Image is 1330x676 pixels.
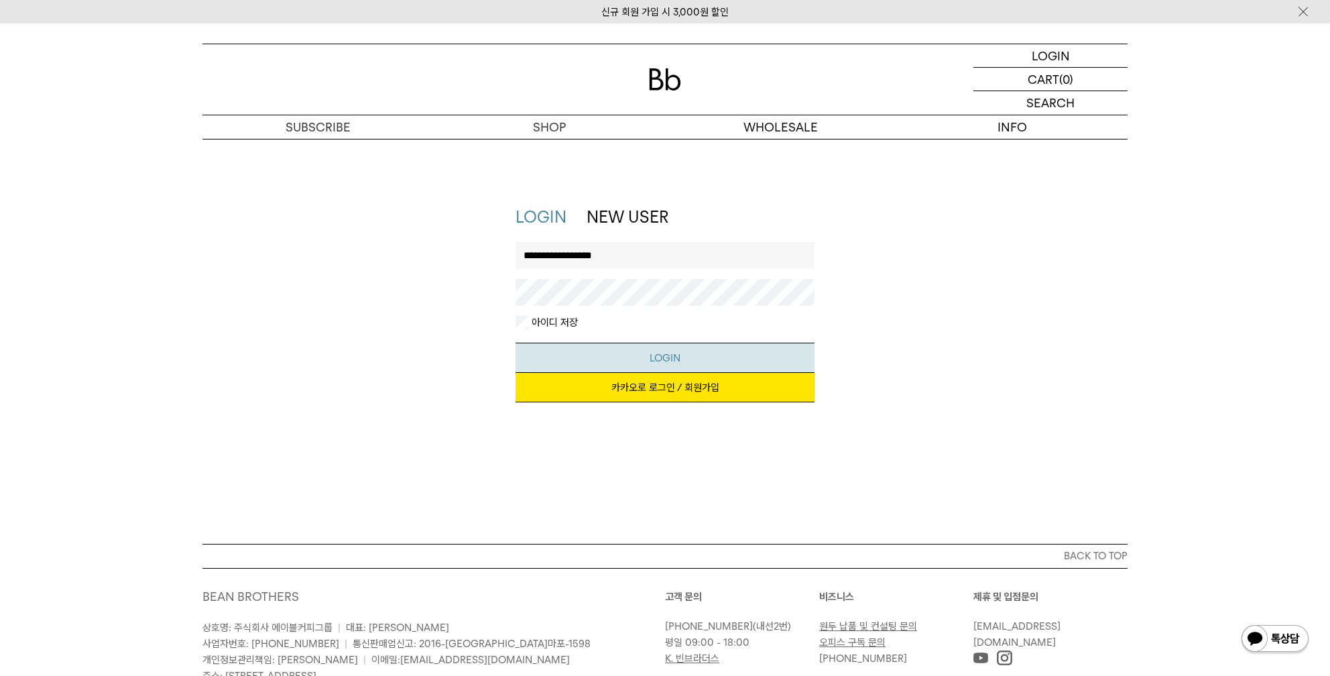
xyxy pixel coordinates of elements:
[973,620,1061,649] a: [EMAIL_ADDRESS][DOMAIN_NAME]
[202,638,339,650] span: 사업자번호: [PHONE_NUMBER]
[516,343,815,373] button: LOGIN
[665,653,719,665] a: K. 빈브라더스
[202,544,1128,568] button: BACK TO TOP
[516,373,815,402] a: 카카오로 로그인 / 회원가입
[665,115,896,139] p: WHOLESALE
[1240,624,1310,656] img: 카카오톡 채널 1:1 채팅 버튼
[516,207,566,227] a: LOGIN
[665,620,753,632] a: [PHONE_NUMBER]
[434,115,665,139] a: SHOP
[1026,91,1075,115] p: SEARCH
[665,589,819,605] p: 고객 문의
[202,654,358,666] span: 개인정보관리책임: [PERSON_NAME]
[973,44,1128,68] a: LOGIN
[601,6,729,18] a: 신규 회원 가입 시 3,000원 할인
[346,622,449,634] span: 대표: [PERSON_NAME]
[973,589,1128,605] p: 제휴 및 입점문의
[529,316,578,329] label: 아이디 저장
[665,634,812,651] p: 평일 09:00 - 18:00
[819,620,917,632] a: 원두 납품 및 컨설팅 문의
[1059,68,1073,91] p: (0)
[587,207,668,227] a: NEW USER
[345,638,347,650] span: |
[819,589,973,605] p: 비즈니스
[819,636,886,649] a: 오피스 구독 문의
[649,68,681,91] img: 로고
[202,589,299,604] a: BEAN BROTHERS
[665,618,812,634] p: (내선2번)
[363,654,366,666] span: |
[1028,68,1059,91] p: CART
[202,622,332,634] span: 상호명: 주식회사 에이블커피그룹
[973,68,1128,91] a: CART (0)
[353,638,591,650] span: 통신판매업신고: 2016-[GEOGRAPHIC_DATA]마포-1598
[371,654,570,666] span: 이메일:
[400,654,570,666] a: [EMAIL_ADDRESS][DOMAIN_NAME]
[896,115,1128,139] p: INFO
[202,115,434,139] a: SUBSCRIBE
[819,653,907,665] a: [PHONE_NUMBER]
[338,622,341,634] span: |
[1032,44,1070,67] p: LOGIN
